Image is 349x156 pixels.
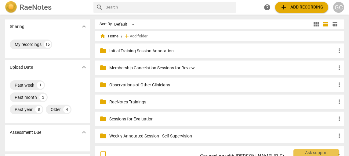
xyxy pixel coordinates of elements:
[80,129,88,136] span: expand_more
[15,82,34,88] div: Past week
[100,81,107,88] span: folder
[332,21,338,27] span: table_chart
[100,22,112,26] div: Sort By
[336,115,343,123] span: more_vert
[333,2,344,13] button: GC
[114,19,137,29] div: Default
[330,20,339,29] button: Table view
[106,2,234,12] input: Search
[37,81,44,89] div: 1
[100,33,106,39] span: home
[80,64,88,71] span: expand_more
[293,149,339,156] div: Ask support
[44,41,51,48] div: 15
[100,98,107,106] span: folder
[336,64,343,71] span: more_vert
[79,22,89,31] button: Show more
[264,4,271,11] span: help
[80,23,88,30] span: expand_more
[15,94,37,100] div: Past month
[336,47,343,54] span: more_vert
[109,133,336,139] p: Weekly Annotated Session - Self Supervision
[100,47,107,54] span: folder
[63,106,71,113] div: 4
[130,34,147,39] span: Add folder
[109,65,336,71] p: Membership Cancelation Sessions for Review
[121,34,122,39] span: /
[336,98,343,106] span: more_vert
[280,4,323,11] span: Add recording
[109,82,336,88] p: Observations of Other Clinicians
[109,48,336,54] p: Initial Training Session Annotation
[39,94,47,101] div: 2
[20,3,52,12] h2: RaeNotes
[100,64,107,71] span: folder
[79,128,89,137] button: Show more
[51,106,61,113] div: Older
[280,4,287,11] span: add
[100,132,107,140] span: folder
[15,41,42,47] div: My recordings
[79,63,89,72] button: Show more
[109,116,336,122] p: Sessions for Evaluation
[15,106,33,113] div: Past year
[109,99,336,105] p: RaeNotes Trainings
[321,20,330,29] button: List view
[336,132,343,140] span: more_vert
[5,1,89,13] a: LogoRaeNotes
[10,23,24,30] p: Sharing
[322,21,329,28] span: view_list
[10,64,33,71] p: Upload Date
[100,33,118,39] span: Home
[312,20,321,29] button: Tile view
[313,21,320,28] span: view_module
[35,106,42,113] div: 8
[100,115,107,123] span: folder
[275,2,328,13] button: Upload
[124,33,130,39] span: add
[10,129,41,136] p: Assessment Due
[262,2,273,13] a: Help
[5,1,17,13] img: Logo
[96,4,103,11] span: search
[336,81,343,88] span: more_vert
